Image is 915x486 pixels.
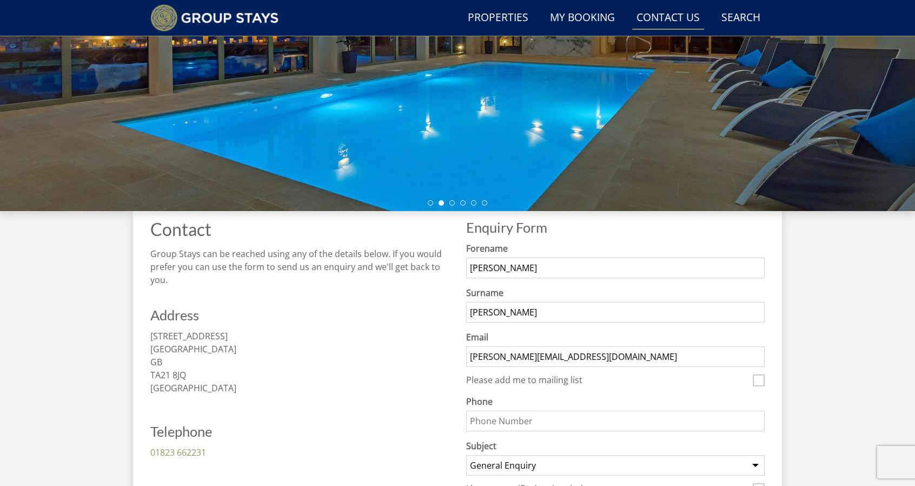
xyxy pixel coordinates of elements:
label: Surname [466,286,765,299]
a: Search [717,6,765,30]
input: Surname [466,302,765,323]
h2: Telephone [150,424,291,439]
a: Properties [463,6,533,30]
label: Subject [466,439,765,452]
h2: Enquiry Form [466,220,765,235]
input: Email Address [466,346,765,367]
a: Contact Us [632,6,704,30]
label: Email [466,331,765,344]
label: Forename [466,242,765,255]
label: Please add me to mailing list [466,375,748,387]
p: [STREET_ADDRESS] [GEOGRAPHIC_DATA] GB TA21 8JQ [GEOGRAPHIC_DATA] [150,330,449,395]
a: 01823 662231 [150,446,206,458]
h1: Contact [150,220,449,239]
p: Group Stays can be reached using any of the details below. If you would prefer you can use the fo... [150,247,449,286]
label: Phone [466,395,765,408]
img: Group Stays [150,4,279,31]
a: My Booking [546,6,619,30]
input: Phone Number [466,411,765,431]
input: Forename [466,258,765,278]
h2: Address [150,307,449,323]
